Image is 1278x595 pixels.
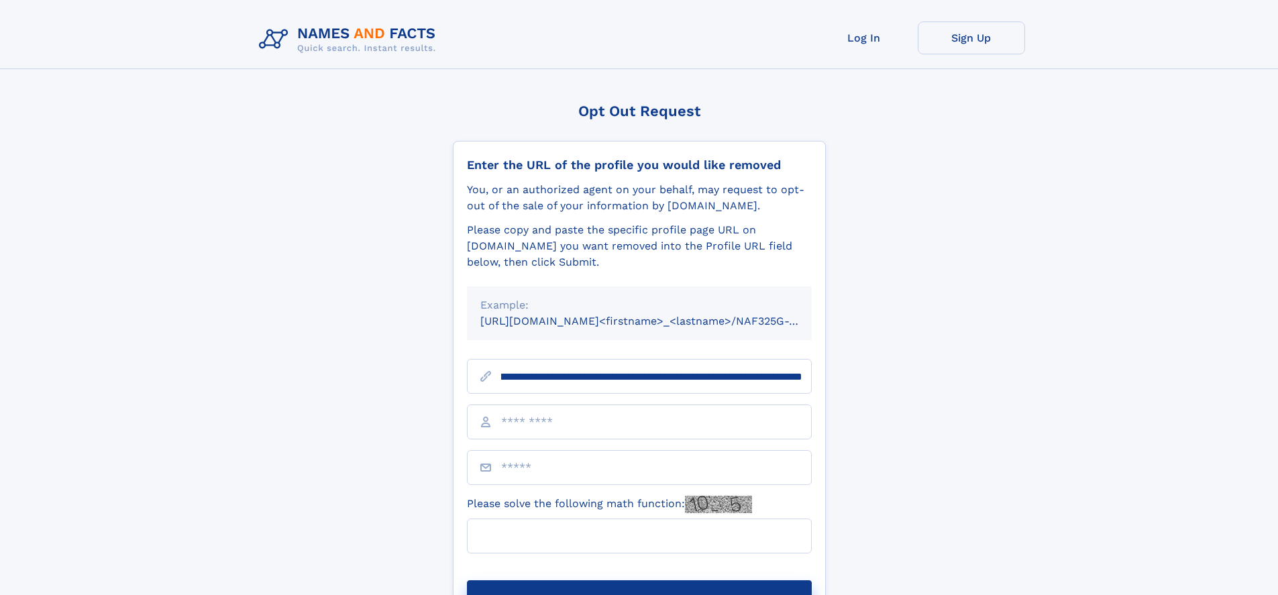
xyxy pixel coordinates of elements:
[810,21,918,54] a: Log In
[480,315,837,327] small: [URL][DOMAIN_NAME]<firstname>_<lastname>/NAF325G-xxxxxxxx
[467,496,752,513] label: Please solve the following math function:
[453,103,826,119] div: Opt Out Request
[480,297,798,313] div: Example:
[467,222,812,270] div: Please copy and paste the specific profile page URL on [DOMAIN_NAME] you want removed into the Pr...
[918,21,1025,54] a: Sign Up
[467,158,812,172] div: Enter the URL of the profile you would like removed
[467,182,812,214] div: You, or an authorized agent on your behalf, may request to opt-out of the sale of your informatio...
[254,21,447,58] img: Logo Names and Facts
